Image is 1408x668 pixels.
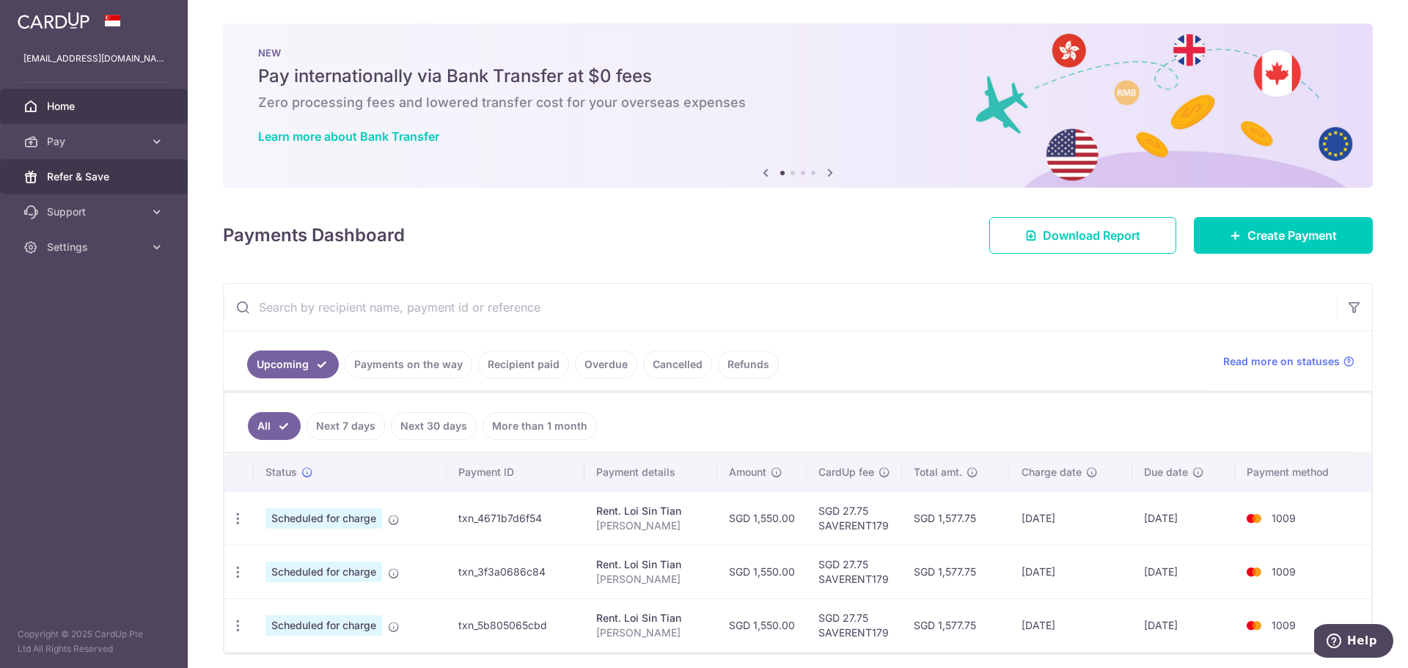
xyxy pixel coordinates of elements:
img: Bank Card [1239,563,1269,581]
h4: Payments Dashboard [223,222,405,249]
td: SGD 27.75 SAVERENT179 [807,545,902,598]
span: Settings [47,240,144,254]
span: 1009 [1272,565,1296,578]
td: txn_5b805065cbd [447,598,584,652]
td: SGD 1,577.75 [902,545,1010,598]
a: Refunds [718,350,779,378]
td: SGD 27.75 SAVERENT179 [807,598,902,652]
a: More than 1 month [483,412,597,440]
a: Next 7 days [307,412,385,440]
span: Due date [1144,465,1188,480]
span: Refer & Save [47,169,144,184]
img: Bank Card [1239,510,1269,527]
span: Total amt. [914,465,962,480]
span: Scheduled for charge [265,615,382,636]
input: Search by recipient name, payment id or reference [224,284,1337,331]
p: [PERSON_NAME] [596,572,705,587]
h6: Zero processing fees and lowered transfer cost for your overseas expenses [258,94,1338,111]
span: 1009 [1272,512,1296,524]
a: Overdue [575,350,637,378]
img: Bank Card [1239,617,1269,634]
td: SGD 1,550.00 [717,598,807,652]
h5: Pay internationally via Bank Transfer at $0 fees [258,65,1338,88]
td: SGD 27.75 SAVERENT179 [807,491,902,545]
a: All [248,412,301,440]
p: [PERSON_NAME] [596,518,705,533]
td: [DATE] [1010,598,1132,652]
td: [DATE] [1132,598,1235,652]
a: Create Payment [1194,217,1373,254]
span: 1009 [1272,619,1296,631]
span: Pay [47,134,144,149]
p: [PERSON_NAME] [596,625,705,640]
span: Amount [729,465,766,480]
span: Support [47,205,144,219]
div: Rent. Loi Sin Tian [596,557,705,572]
a: Recipient paid [478,350,569,378]
a: Upcoming [247,350,339,378]
span: Scheduled for charge [265,508,382,529]
td: SGD 1,550.00 [717,545,807,598]
span: Read more on statuses [1223,354,1340,369]
span: Home [47,99,144,114]
span: Create Payment [1247,227,1337,244]
span: Charge date [1022,465,1082,480]
p: [EMAIL_ADDRESS][DOMAIN_NAME] [23,51,164,66]
td: SGD 1,577.75 [902,598,1010,652]
a: Payments on the way [345,350,472,378]
td: SGD 1,577.75 [902,491,1010,545]
span: Status [265,465,297,480]
td: txn_3f3a0686c84 [447,545,584,598]
div: Rent. Loi Sin Tian [596,504,705,518]
td: [DATE] [1010,491,1132,545]
td: [DATE] [1132,545,1235,598]
a: Download Report [989,217,1176,254]
a: Learn more about Bank Transfer [258,129,439,144]
td: txn_4671b7d6f54 [447,491,584,545]
th: Payment method [1235,453,1371,491]
iframe: Opens a widget where you can find more information [1314,624,1393,661]
td: SGD 1,550.00 [717,491,807,545]
span: Scheduled for charge [265,562,382,582]
td: [DATE] [1132,491,1235,545]
span: Download Report [1043,227,1140,244]
p: NEW [258,47,1338,59]
th: Payment ID [447,453,584,491]
a: Read more on statuses [1223,354,1354,369]
img: Bank transfer banner [223,23,1373,188]
a: Cancelled [643,350,712,378]
td: [DATE] [1010,545,1132,598]
a: Next 30 days [391,412,477,440]
img: CardUp [18,12,89,29]
div: Rent. Loi Sin Tian [596,611,705,625]
th: Payment details [584,453,717,491]
span: CardUp fee [818,465,874,480]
